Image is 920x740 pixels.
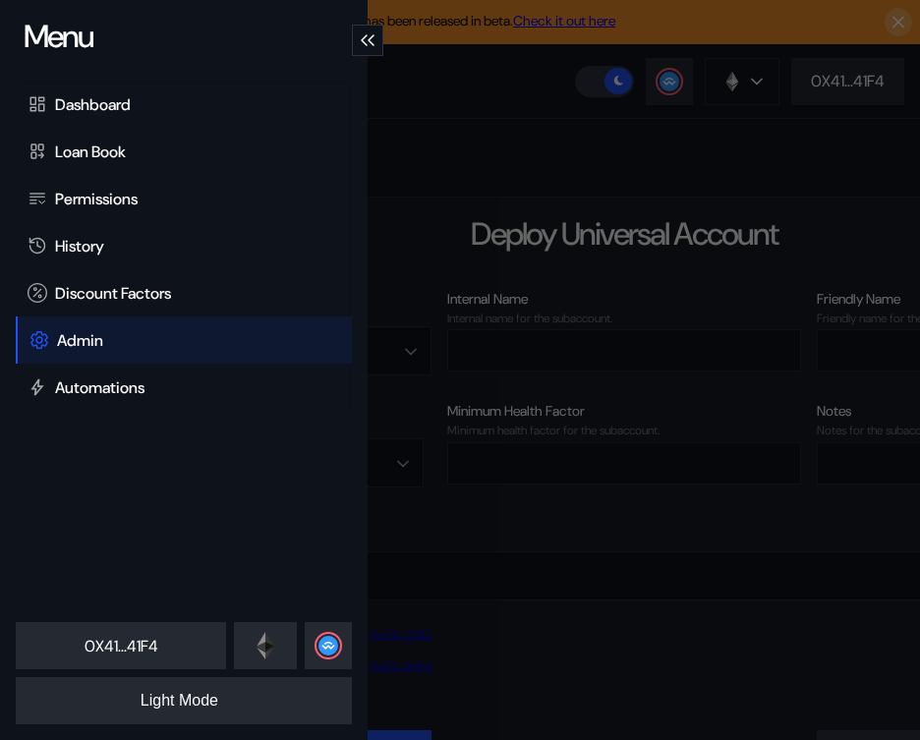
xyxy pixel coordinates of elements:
a: Admin [16,316,352,364]
div: Admin [57,330,103,351]
a: History [16,222,352,269]
div: Automations [55,377,144,398]
button: Light Mode [16,677,352,724]
a: Dashboard [16,81,352,128]
div: Dashboard [55,94,131,115]
a: Loan Book [16,128,352,175]
img: connect-logo [254,632,277,659]
div: Menu [24,16,93,57]
a: Automations [16,364,352,411]
a: Discount Factors [16,269,352,316]
div: Loan Book [55,142,126,162]
div: Permissions [55,189,138,209]
div: 0X41...41F4 [85,636,158,656]
div: Discount Factors [55,283,171,304]
div: History [55,236,104,256]
button: 0X41...41F4 [16,622,226,669]
a: Permissions [16,175,352,222]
